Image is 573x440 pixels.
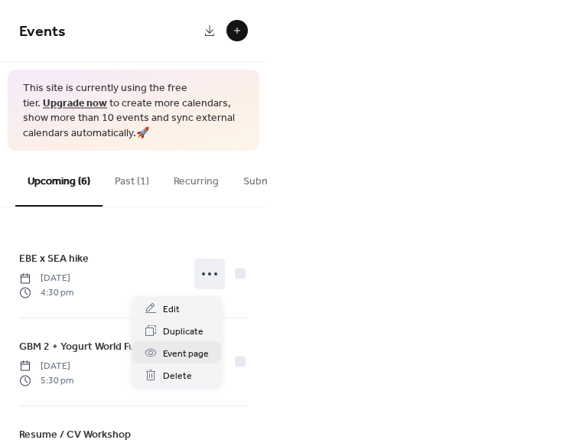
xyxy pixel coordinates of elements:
a: GBM 2 + Yogurt World Fundraiser [19,337,174,355]
span: Event page [163,346,209,362]
span: [DATE] [19,360,73,373]
button: Submissions [231,151,316,205]
span: 4:30 pm [19,285,73,299]
button: Past (1) [103,151,161,205]
span: Duplicate [163,324,203,340]
button: Upcoming (6) [15,151,103,207]
span: Edit [163,301,180,318]
span: This site is currently using the free tier. to create more calendars, show more than 10 events an... [23,81,244,141]
span: 5:30 pm [19,373,73,387]
span: Delete [163,368,192,384]
a: Upgrade now [43,93,107,113]
span: Events [19,17,66,47]
button: Recurring [161,151,231,205]
span: EBE x SEA hike [19,251,89,267]
span: GBM 2 + Yogurt World Fundraiser [19,339,174,355]
a: EBE x SEA hike [19,249,89,267]
span: [DATE] [19,272,73,285]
